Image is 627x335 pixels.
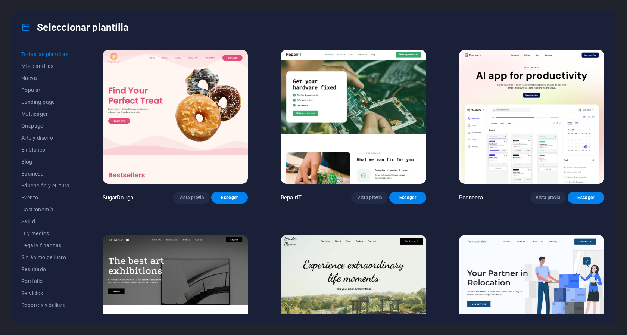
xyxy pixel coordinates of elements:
[459,194,483,201] p: Peoneera
[21,278,70,284] span: Portfolio
[21,48,70,60] button: Todas las plantillas
[281,50,426,184] img: RepairIT
[217,195,242,201] span: Escoger
[395,195,420,201] span: Escoger
[21,111,70,117] span: Multipager
[21,171,70,177] span: Business
[21,239,70,251] button: Legal y finanzas
[21,215,70,227] button: Salud
[21,21,128,33] h4: Seleccionar plantilla
[21,195,70,201] span: Evento
[179,195,204,201] span: Vista previa
[211,192,248,204] button: Escoger
[21,147,70,153] span: En blanco
[21,132,70,144] button: Arte y diseño
[21,251,70,263] button: Sin ánimo de lucro
[21,72,70,84] button: Nueva
[21,227,70,239] button: IT y medios
[21,135,70,141] span: Arte y diseño
[21,207,70,213] span: Gastronomía
[21,204,70,215] button: Gastronomía
[530,192,566,204] button: Vista previa
[21,254,70,260] span: Sin ánimo de lucro
[21,51,70,57] span: Todas las plantillas
[103,50,248,184] img: SugarDough
[21,290,70,296] span: Servicios
[389,192,426,204] button: Escoger
[21,275,70,287] button: Portfolio
[21,96,70,108] button: Landing page
[21,168,70,180] button: Business
[459,50,604,184] img: Peoneera
[574,195,598,201] span: Escoger
[173,192,210,204] button: Vista previa
[568,192,604,204] button: Escoger
[21,218,70,224] span: Salud
[21,87,70,93] span: Popular
[21,144,70,156] button: En blanco
[21,183,70,189] span: Educación y cultura
[21,311,70,323] button: Comercios
[357,195,382,201] span: Vista previa
[21,60,70,72] button: Mis plantillas
[21,123,70,129] span: Onepager
[21,108,70,120] button: Multipager
[21,63,70,69] span: Mis plantillas
[21,99,70,105] span: Landing page
[536,195,560,201] span: Vista previa
[21,299,70,311] button: Deportes y belleza
[21,230,70,236] span: IT y medios
[103,194,133,201] p: SugarDough
[21,156,70,168] button: Blog
[21,242,70,248] span: Legal y finanzas
[281,194,302,201] p: RepairIT
[21,159,70,165] span: Blog
[21,84,70,96] button: Popular
[351,192,388,204] button: Vista previa
[21,266,70,272] span: Resultado
[21,287,70,299] button: Servicios
[21,263,70,275] button: Resultado
[21,75,70,81] span: Nueva
[21,192,70,204] button: Evento
[21,180,70,192] button: Educación y cultura
[21,302,70,308] span: Deportes y belleza
[21,120,70,132] button: Onepager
